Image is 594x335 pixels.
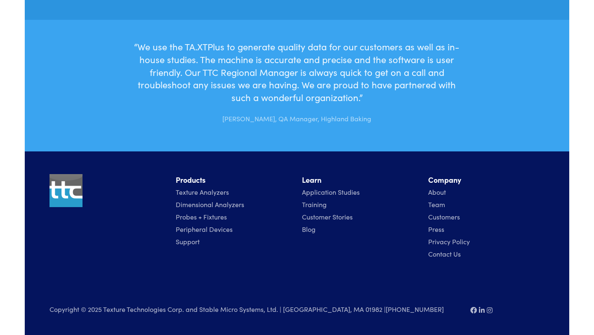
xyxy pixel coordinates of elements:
a: Peripheral Devices [176,224,233,234]
li: Products [176,174,292,186]
a: Customers [428,212,460,221]
a: Training [302,200,327,209]
a: About [428,187,446,196]
a: [PHONE_NUMBER] [386,304,444,314]
a: Team [428,200,445,209]
a: Customer Stories [302,212,353,221]
li: Company [428,174,544,186]
a: Application Studies [302,187,360,196]
h6: “We use the TA.XTPlus to generate quality data for our customers as well as in-house studies. The... [132,40,461,104]
li: Learn [302,174,418,186]
img: ttc_logo_1x1_v1.0.png [49,174,82,207]
a: Press [428,224,444,234]
a: Probes + Fixtures [176,212,227,221]
p: Copyright © 2025 Texture Technologies Corp. and Stable Micro Systems, Ltd. | [GEOGRAPHIC_DATA], M... [49,304,460,315]
a: Dimensional Analyzers [176,200,244,209]
a: Contact Us [428,249,461,258]
a: Texture Analyzers [176,187,229,196]
a: Support [176,237,200,246]
a: Blog [302,224,316,234]
p: [PERSON_NAME], QA Manager, Highland Baking [132,107,461,124]
a: Privacy Policy [428,237,470,246]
